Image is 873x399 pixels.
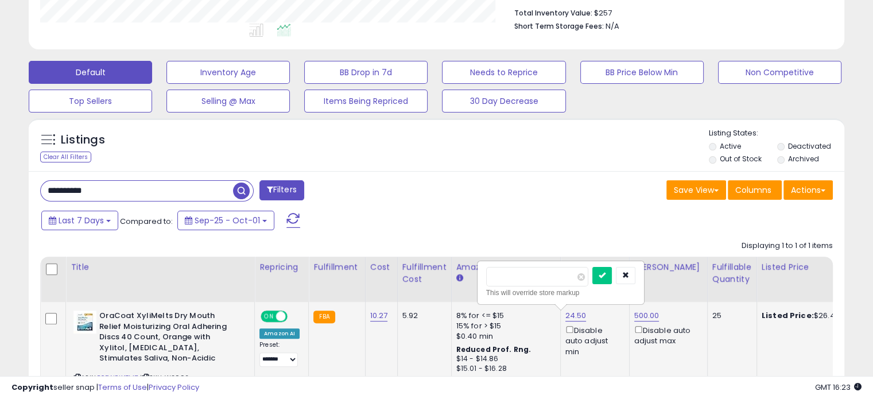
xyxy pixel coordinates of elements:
a: B0DNRK4TM7 [97,373,138,383]
span: OFF [286,312,304,321]
div: Fulfillment [313,261,360,273]
b: Short Term Storage Fees: [514,21,604,31]
b: Listed Price: [762,310,814,321]
label: Out of Stock [720,154,762,164]
div: Disable auto adjust min [565,324,620,357]
a: 10.27 [370,310,388,321]
button: Save View [666,180,726,200]
button: Inventory Age [166,61,290,84]
button: Default [29,61,152,84]
button: Filters [259,180,304,200]
div: $15.01 - $16.28 [456,364,552,374]
div: [PERSON_NAME] [634,261,703,273]
label: Archived [787,154,818,164]
div: Cost [370,261,393,273]
button: Sep-25 - Oct-01 [177,211,274,230]
span: 2025-10-9 16:23 GMT [815,382,862,393]
div: This will override store markup [486,287,635,299]
button: Actions [783,180,833,200]
div: 8% for <= $15 [456,311,552,321]
div: 5.92 [402,311,443,321]
div: Fulfillable Quantity [712,261,752,285]
div: Disable auto adjust max [634,324,699,346]
div: Fulfillment Cost [402,261,447,285]
div: Listed Price [762,261,861,273]
button: Last 7 Days [41,211,118,230]
button: Columns [728,180,782,200]
div: seller snap | | [11,382,199,393]
p: Listing States: [709,128,844,139]
a: 24.50 [565,310,587,321]
span: Sep-25 - Oct-01 [195,215,260,226]
div: Repricing [259,261,304,273]
button: Needs to Reprice [442,61,565,84]
div: $26.41 [762,311,857,321]
span: | SKU: W3992 [140,373,189,382]
small: FBA [313,311,335,323]
a: Privacy Policy [149,382,199,393]
b: Reduced Prof. Rng. [456,344,531,354]
a: 500.00 [634,310,659,321]
div: Amazon AI [259,328,300,339]
span: Columns [735,184,771,196]
button: BB Drop in 7d [304,61,428,84]
label: Deactivated [787,141,831,151]
button: Non Competitive [718,61,841,84]
button: BB Price Below Min [580,61,704,84]
span: Compared to: [120,216,173,227]
label: Active [720,141,741,151]
a: Terms of Use [98,382,147,393]
b: Total Inventory Value: [514,8,592,18]
h5: Listings [61,132,105,148]
button: Selling @ Max [166,90,290,113]
div: Preset: [259,341,300,367]
b: OraCoat XyliMelts Dry Mouth Relief Moisturizing Oral Adhering Discs 40 Count, Orange with Xylitol... [99,311,239,367]
span: ON [262,312,276,321]
small: Amazon Fees. [456,273,463,284]
div: Title [71,261,250,273]
div: Displaying 1 to 1 of 1 items [742,241,833,251]
div: $0.40 min [456,331,552,342]
img: 41g2sTRDbcL._SL40_.jpg [73,311,96,334]
div: 25 [712,311,748,321]
div: $14 - $14.86 [456,354,552,364]
span: N/A [606,21,619,32]
button: Top Sellers [29,90,152,113]
div: Clear All Filters [40,152,91,162]
span: Last 7 Days [59,215,104,226]
div: Amazon Fees [456,261,556,273]
button: 30 Day Decrease [442,90,565,113]
div: 15% for > $15 [456,321,552,331]
button: Items Being Repriced [304,90,428,113]
strong: Copyright [11,382,53,393]
li: $257 [514,5,824,19]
